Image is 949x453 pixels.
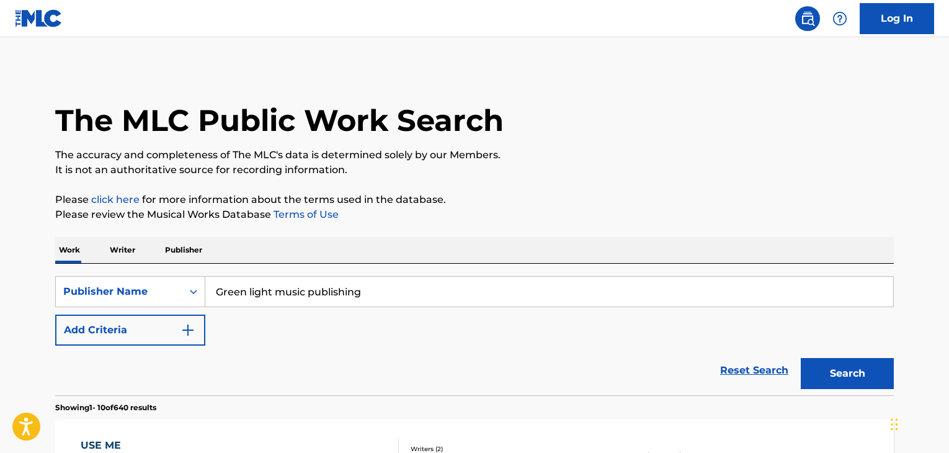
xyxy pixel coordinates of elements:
div: Drag [891,406,898,443]
a: Reset Search [714,357,795,384]
img: MLC Logo [15,9,63,27]
button: Search [801,358,894,389]
a: Terms of Use [271,209,339,220]
iframe: Chat Widget [887,393,949,453]
p: Please review the Musical Works Database [55,207,894,222]
p: It is not an authoritative source for recording information. [55,163,894,177]
img: search [800,11,815,26]
div: Publisher Name [63,284,175,299]
p: Publisher [161,237,206,263]
p: Work [55,237,84,263]
button: Add Criteria [55,315,205,346]
img: help [832,11,847,26]
a: Public Search [795,6,820,31]
div: Help [827,6,852,31]
div: USE ME [81,438,195,453]
p: Please for more information about the terms used in the database. [55,192,894,207]
a: click here [91,194,140,205]
p: Showing 1 - 10 of 640 results [55,402,156,413]
form: Search Form [55,276,894,395]
h1: The MLC Public Work Search [55,102,504,139]
img: 9d2ae6d4665cec9f34b9.svg [180,323,195,338]
a: Log In [860,3,934,34]
p: The accuracy and completeness of The MLC's data is determined solely by our Members. [55,148,894,163]
p: Writer [106,237,139,263]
